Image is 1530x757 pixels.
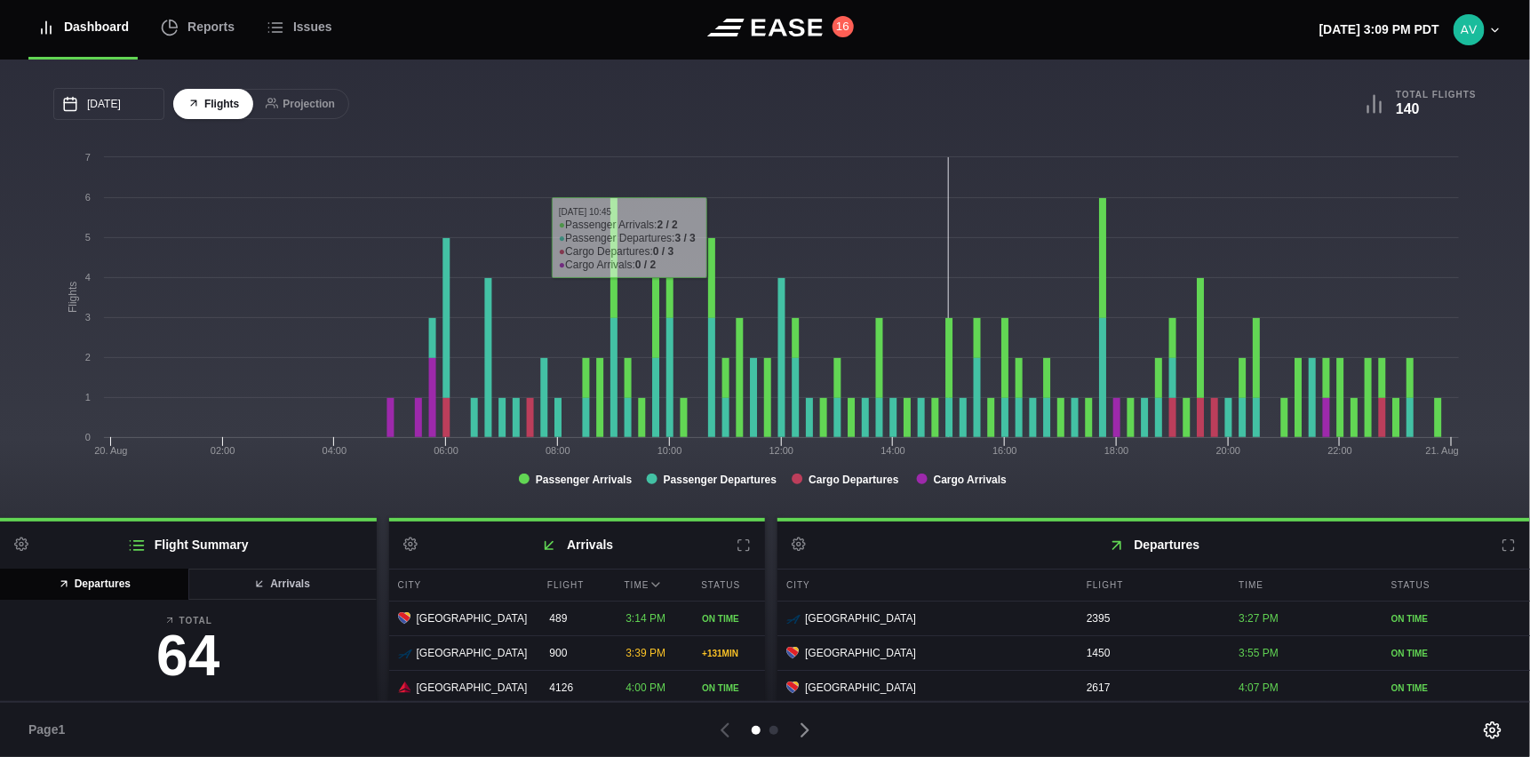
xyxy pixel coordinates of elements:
tspan: Flights [67,282,79,313]
b: Total [14,614,363,627]
div: Flight [538,570,611,601]
div: ON TIME [702,681,756,695]
text: 12:00 [769,445,794,456]
div: Status [1383,570,1530,601]
p: [DATE] 3:09 PM PDT [1319,20,1439,39]
text: 10:00 [657,445,682,456]
text: 20:00 [1216,445,1241,456]
text: 08:00 [546,445,570,456]
text: 22:00 [1328,445,1353,456]
span: [GEOGRAPHIC_DATA] [417,680,528,696]
span: Page 1 [28,721,73,739]
b: 140 [1396,101,1420,116]
span: 3:14 PM [626,612,665,625]
tspan: 20. Aug [94,445,127,456]
span: 3:27 PM [1239,612,1279,625]
text: 16:00 [992,445,1017,456]
div: Status [692,570,765,601]
text: 06:00 [434,445,458,456]
tspan: Passenger Departures [664,474,777,486]
text: 02:00 [211,445,235,456]
text: 4 [85,272,91,283]
div: 489 [540,602,612,635]
text: 14:00 [881,445,906,456]
div: Time [1230,570,1377,601]
button: Arrivals [187,569,377,600]
div: City [777,570,1073,601]
div: Time [616,570,689,601]
span: 4:00 PM [626,681,665,694]
h2: Arrivals [389,522,766,569]
button: Projection [251,89,349,120]
span: 4:07 PM [1239,681,1279,694]
span: [GEOGRAPHIC_DATA] [417,645,528,661]
input: mm/dd/yyyy [53,88,164,120]
tspan: Cargo Arrivals [934,474,1008,486]
text: 2 [85,352,91,363]
div: + 131 MIN [702,647,756,660]
button: Flights [173,89,253,120]
div: 900 [540,636,612,670]
text: 3 [85,312,91,323]
div: City [389,570,534,601]
span: [GEOGRAPHIC_DATA] [805,645,916,661]
button: 16 [833,16,854,37]
text: 7 [85,152,91,163]
a: Total64 [14,614,363,693]
text: 1 [85,392,91,402]
text: 04:00 [323,445,347,456]
span: 3:55 PM [1239,647,1279,659]
div: ON TIME [1391,681,1521,695]
text: 5 [85,232,91,243]
text: 0 [85,432,91,442]
img: 9eca6f7b035e9ca54b5c6e3bab63db89 [1454,14,1485,45]
div: 1450 [1078,636,1225,670]
tspan: 21. Aug [1426,445,1459,456]
tspan: Cargo Departures [809,474,899,486]
span: [GEOGRAPHIC_DATA] [805,680,916,696]
tspan: Passenger Arrivals [536,474,633,486]
h2: Departures [777,522,1530,569]
div: ON TIME [702,612,756,626]
span: [GEOGRAPHIC_DATA] [805,610,916,626]
text: 18:00 [1104,445,1129,456]
div: ON TIME [1391,647,1521,660]
div: Flight [1078,570,1225,601]
h3: 64 [14,627,363,684]
div: 2395 [1078,602,1225,635]
div: 2617 [1078,671,1225,705]
div: 4126 [540,671,612,705]
text: 6 [85,192,91,203]
span: 3:39 PM [626,647,665,659]
span: [GEOGRAPHIC_DATA] [417,610,528,626]
div: ON TIME [1391,612,1521,626]
b: Total Flights [1396,89,1477,100]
